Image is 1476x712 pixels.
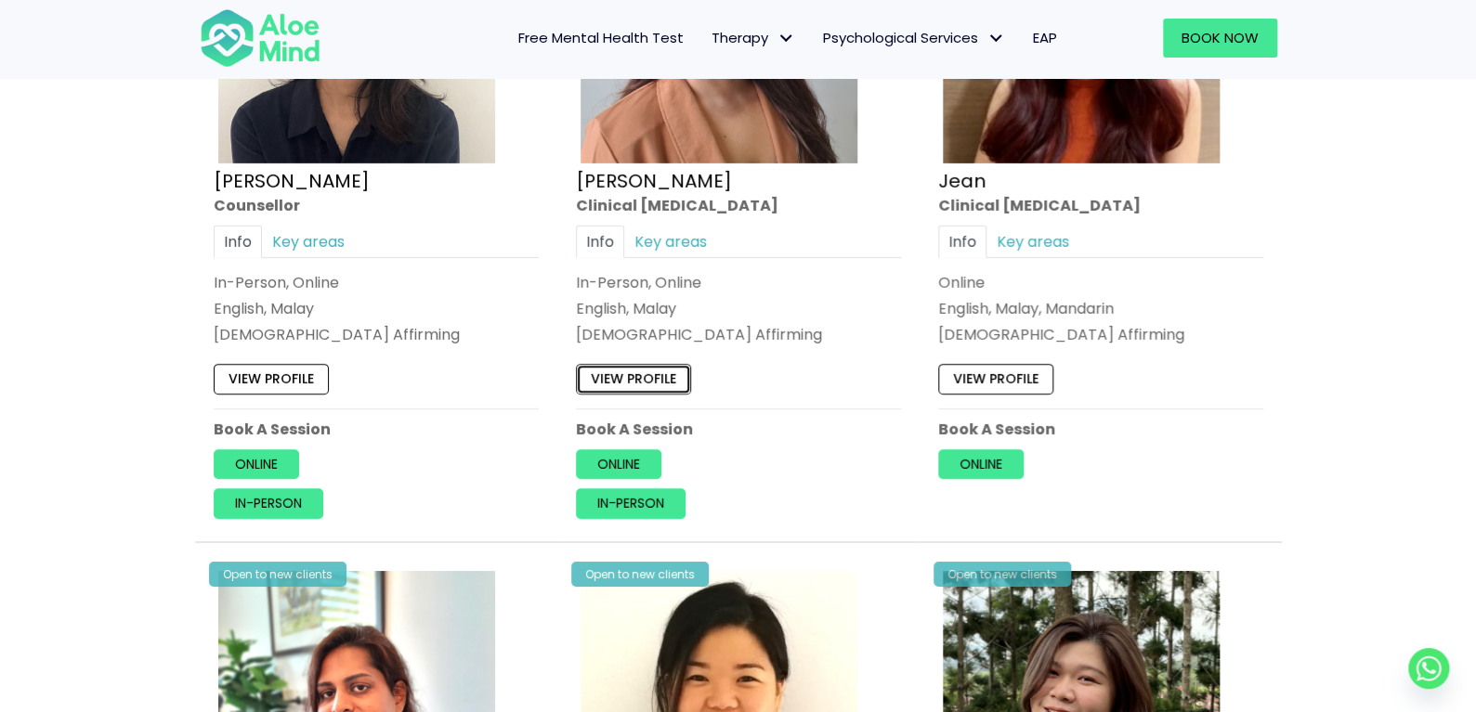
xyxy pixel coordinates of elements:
span: Therapy: submenu [773,25,800,52]
span: Therapy [712,28,795,47]
a: In-person [214,488,323,518]
a: Jean [938,167,986,193]
a: Psychological ServicesPsychological Services: submenu [809,19,1019,58]
div: Open to new clients [209,562,346,587]
p: English, Malay, Mandarin [938,298,1263,319]
a: TherapyTherapy: submenu [698,19,809,58]
div: Counsellor [214,194,539,215]
a: [PERSON_NAME] [576,167,732,193]
div: In-Person, Online [576,272,901,293]
div: Clinical [MEDICAL_DATA] [576,194,901,215]
div: Open to new clients [571,562,709,587]
a: Info [938,225,986,257]
span: Psychological Services [823,28,1005,47]
span: Free Mental Health Test [518,28,684,47]
a: Info [214,225,262,257]
a: Key areas [624,225,717,257]
a: Whatsapp [1408,648,1449,689]
p: Book A Session [214,418,539,439]
a: Key areas [262,225,355,257]
p: Book A Session [938,418,1263,439]
a: EAP [1019,19,1071,58]
img: Aloe mind Logo [200,7,320,69]
a: Online [214,449,299,479]
span: EAP [1033,28,1057,47]
p: English, Malay [214,298,539,319]
span: Psychological Services: submenu [983,25,1010,52]
a: In-person [576,488,686,518]
div: [DEMOGRAPHIC_DATA] Affirming [214,324,539,345]
p: English, Malay [576,298,901,319]
a: Book Now [1163,19,1277,58]
a: Info [576,225,624,257]
span: Book Now [1182,28,1259,47]
a: View profile [938,364,1053,394]
a: View profile [576,364,691,394]
nav: Menu [345,19,1071,58]
p: Book A Session [576,418,901,439]
a: Online [938,449,1024,479]
div: [DEMOGRAPHIC_DATA] Affirming [576,324,901,345]
a: View profile [214,364,329,394]
a: Online [576,449,661,479]
div: [DEMOGRAPHIC_DATA] Affirming [938,324,1263,345]
div: In-Person, Online [214,272,539,293]
a: Key areas [986,225,1079,257]
div: Online [938,272,1263,293]
a: Free Mental Health Test [504,19,698,58]
div: Clinical [MEDICAL_DATA] [938,194,1263,215]
a: [PERSON_NAME] [214,167,370,193]
div: Open to new clients [934,562,1071,587]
